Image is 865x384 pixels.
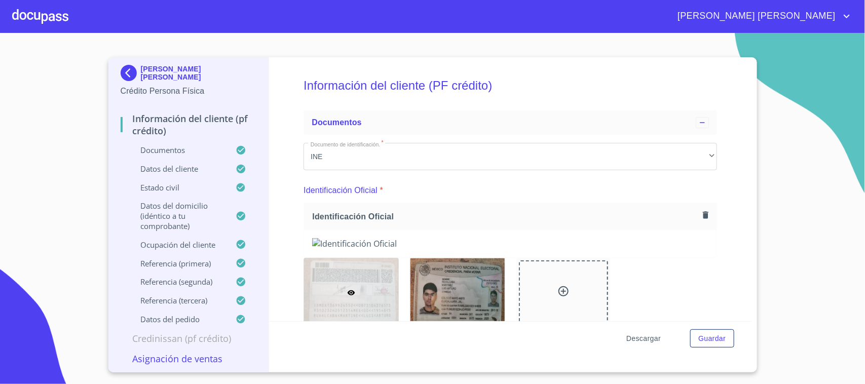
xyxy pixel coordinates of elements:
[121,65,257,85] div: [PERSON_NAME] [PERSON_NAME]
[121,112,257,137] p: Información del cliente (PF crédito)
[121,85,257,97] p: Crédito Persona Física
[622,329,665,348] button: Descargar
[304,184,378,197] p: Identificación Oficial
[626,332,661,345] span: Descargar
[410,258,505,328] img: Identificación Oficial
[304,65,717,106] h5: Información del cliente (PF crédito)
[121,353,257,365] p: Asignación de Ventas
[698,332,726,345] span: Guardar
[670,8,853,24] button: account of current user
[121,65,141,81] img: Docupass spot blue
[312,211,699,222] span: Identificación Oficial
[304,143,717,170] div: INE
[121,164,236,174] p: Datos del cliente
[141,65,257,81] p: [PERSON_NAME] [PERSON_NAME]
[690,329,734,348] button: Guardar
[312,238,708,249] img: Identificación Oficial
[670,8,841,24] span: [PERSON_NAME] [PERSON_NAME]
[121,240,236,250] p: Ocupación del Cliente
[121,332,257,344] p: Credinissan (PF crédito)
[304,110,717,135] div: Documentos
[121,295,236,305] p: Referencia (tercera)
[121,277,236,287] p: Referencia (segunda)
[121,145,236,155] p: Documentos
[121,258,236,268] p: Referencia (primera)
[121,201,236,231] p: Datos del domicilio (idéntico a tu comprobante)
[312,118,361,127] span: Documentos
[121,314,236,324] p: Datos del pedido
[121,182,236,193] p: Estado Civil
